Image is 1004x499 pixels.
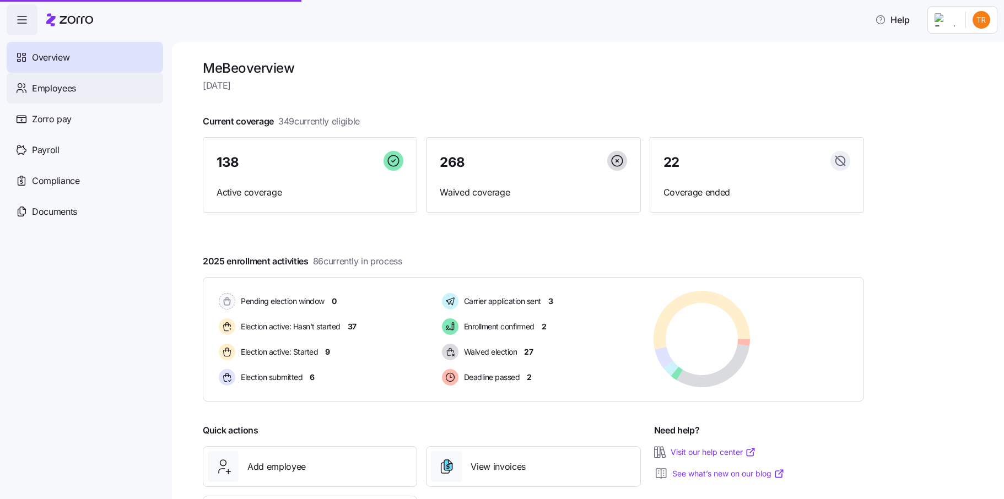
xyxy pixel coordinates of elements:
h1: MeBe overview [203,59,864,77]
span: 9 [325,346,330,357]
span: Active coverage [217,186,403,199]
a: Visit our help center [671,447,756,458]
span: Waived election [461,346,517,357]
span: 37 [348,321,357,332]
span: 27 [524,346,533,357]
span: Quick actions [203,424,258,437]
a: See what’s new on our blog [672,468,785,479]
a: Payroll [7,134,163,165]
a: Documents [7,196,163,227]
img: 9f08772f748d173b6a631cba1b0c6066 [973,11,990,29]
span: Current coverage [203,115,360,128]
span: Compliance [32,174,80,188]
img: Employer logo [935,13,957,26]
a: Compliance [7,165,163,196]
span: 6 [310,372,315,383]
span: Overview [32,51,69,64]
span: Payroll [32,143,60,157]
span: 2 [527,372,532,383]
span: 86 currently in process [313,254,402,268]
span: Election active: Hasn't started [237,321,341,332]
span: Enrollment confirmed [461,321,535,332]
span: Election active: Started [237,346,318,357]
span: Coverage ended [663,186,850,199]
span: Need help? [654,424,700,437]
span: View invoices [471,460,526,474]
span: Employees [32,82,76,95]
span: 22 [663,156,679,169]
span: Documents [32,205,77,219]
span: Carrier application sent [461,296,541,307]
a: Zorro pay [7,104,163,134]
span: 2025 enrollment activities [203,254,402,268]
span: Deadline passed [461,372,520,383]
span: Election submitted [237,372,303,383]
a: Overview [7,42,163,73]
span: 349 currently eligible [278,115,360,128]
span: Add employee [247,460,306,474]
span: Pending election window [237,296,325,307]
button: Help [866,9,919,31]
span: 0 [332,296,337,307]
span: Zorro pay [32,112,72,126]
span: 2 [542,321,547,332]
span: 3 [548,296,553,307]
span: Help [875,13,910,26]
span: Waived coverage [440,186,627,199]
span: 268 [440,156,465,169]
a: Employees [7,73,163,104]
span: [DATE] [203,79,864,93]
span: 138 [217,156,239,169]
